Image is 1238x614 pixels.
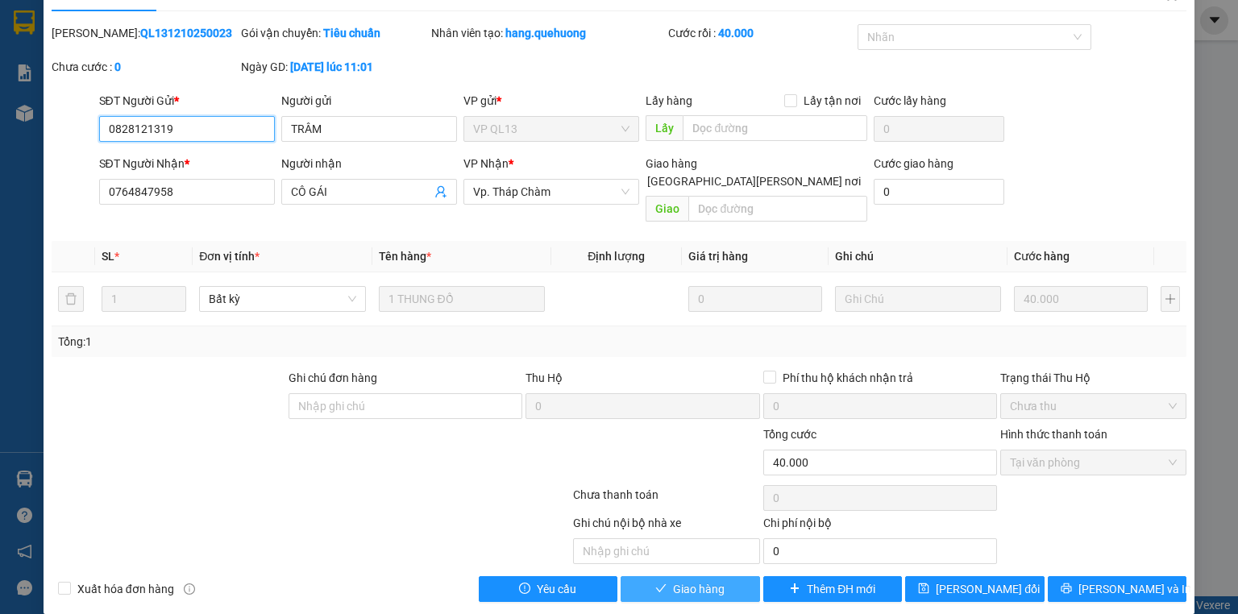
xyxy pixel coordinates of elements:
[52,24,238,42] div: [PERSON_NAME]:
[718,27,754,39] b: 40.000
[874,116,1004,142] input: Cước lấy hàng
[463,92,639,110] div: VP gửi
[829,241,1007,272] th: Ghi chú
[58,333,479,351] div: Tổng: 1
[789,583,800,595] span: plus
[905,576,1045,602] button: save[PERSON_NAME] đổi
[473,180,629,204] span: Vp. Tháp Chàm
[289,393,522,419] input: Ghi chú đơn hàng
[936,580,1040,598] span: [PERSON_NAME] đổi
[281,155,457,172] div: Người nhận
[290,60,373,73] b: [DATE] lúc 11:01
[588,250,645,263] span: Định lượng
[655,583,667,595] span: check
[479,576,618,602] button: exclamation-circleYêu cầu
[763,514,997,538] div: Chi phí nội bộ
[571,486,761,514] div: Chưa thanh toán
[241,58,427,76] div: Ngày GD:
[431,24,665,42] div: Nhân viên tạo:
[323,27,380,39] b: Tiêu chuẩn
[646,94,692,107] span: Lấy hàng
[519,583,530,595] span: exclamation-circle
[52,58,238,76] div: Chưa cước :
[668,24,854,42] div: Cước rồi :
[102,250,114,263] span: SL
[71,580,181,598] span: Xuất hóa đơn hàng
[58,286,84,312] button: delete
[763,576,903,602] button: plusThêm ĐH mới
[289,371,377,384] label: Ghi chú đơn hàng
[646,157,697,170] span: Giao hàng
[99,155,275,172] div: SĐT Người Nhận
[1048,576,1187,602] button: printer[PERSON_NAME] và In
[1161,286,1180,312] button: plus
[641,172,867,190] span: [GEOGRAPHIC_DATA][PERSON_NAME] nơi
[434,185,447,198] span: user-add
[573,538,759,564] input: Nhập ghi chú
[379,250,431,263] span: Tên hàng
[1014,286,1148,312] input: 0
[184,583,195,595] span: info-circle
[763,428,816,441] span: Tổng cước
[99,92,275,110] div: SĐT Người Gửi
[807,580,875,598] span: Thêm ĐH mới
[776,369,920,387] span: Phí thu hộ khách nhận trả
[505,27,586,39] b: hang.quehuong
[1010,394,1177,418] span: Chưa thu
[874,179,1004,205] input: Cước giao hàng
[526,371,563,384] span: Thu Hộ
[1010,450,1177,475] span: Tại văn phòng
[673,580,725,598] span: Giao hàng
[1000,369,1186,387] div: Trạng thái Thu Hộ
[688,196,867,222] input: Dọc đường
[646,115,683,141] span: Lấy
[573,514,759,538] div: Ghi chú nội bộ nhà xe
[918,583,929,595] span: save
[874,157,953,170] label: Cước giao hàng
[621,576,760,602] button: checkGiao hàng
[683,115,867,141] input: Dọc đường
[537,580,576,598] span: Yêu cầu
[379,286,545,312] input: VD: Bàn, Ghế
[140,27,232,39] b: QL131210250023
[473,117,629,141] span: VP QL13
[874,94,946,107] label: Cước lấy hàng
[199,250,260,263] span: Đơn vị tính
[209,287,355,311] span: Bất kỳ
[463,157,509,170] span: VP Nhận
[646,196,688,222] span: Giao
[1014,250,1070,263] span: Cước hàng
[1000,428,1107,441] label: Hình thức thanh toán
[114,60,121,73] b: 0
[1078,580,1191,598] span: [PERSON_NAME] và In
[688,250,748,263] span: Giá trị hàng
[241,24,427,42] div: Gói vận chuyển:
[1061,583,1072,595] span: printer
[281,92,457,110] div: Người gửi
[835,286,1001,312] input: Ghi Chú
[688,286,822,312] input: 0
[797,92,867,110] span: Lấy tận nơi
